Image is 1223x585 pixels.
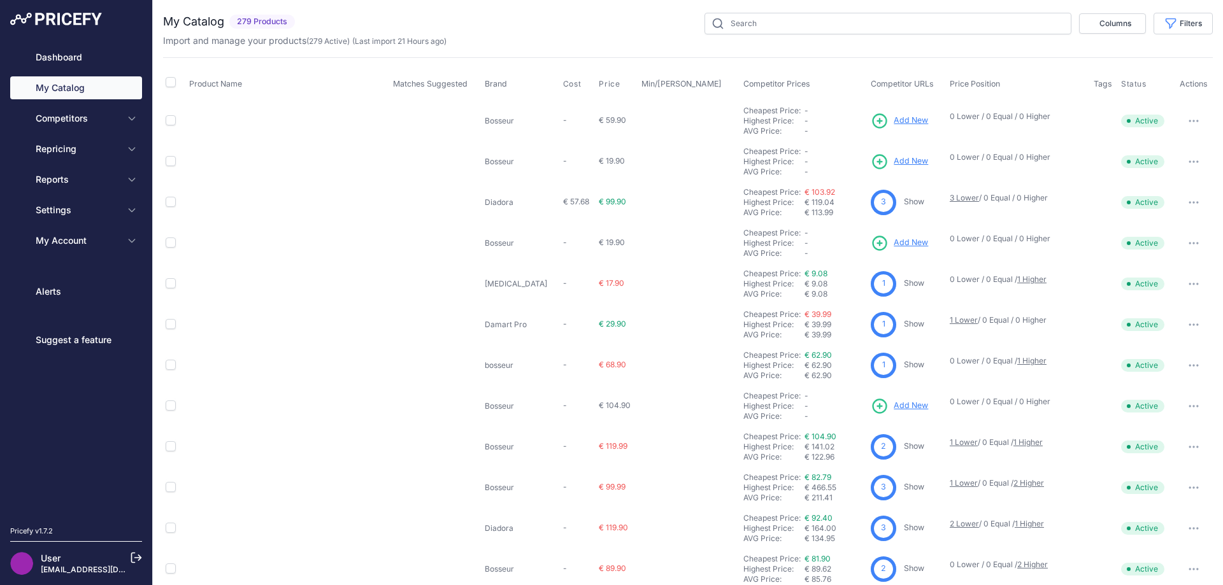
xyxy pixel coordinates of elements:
[805,330,866,340] div: € 39.99
[743,401,805,411] div: Highest Price:
[563,360,567,369] span: -
[950,519,979,528] a: 2 Lower
[894,237,928,249] span: Add New
[563,197,589,206] span: € 57.68
[950,437,1081,448] p: / 0 Equal /
[805,248,808,258] span: -
[805,238,808,248] span: -
[10,107,142,130] button: Competitors
[599,79,622,89] button: Price
[1121,441,1164,453] span: Active
[599,79,620,89] span: Price
[1079,13,1146,34] button: Columns
[950,315,1081,325] p: / 0 Equal / 0 Higher
[805,269,827,278] a: € 9.08
[485,442,557,452] p: Bosseur
[743,106,801,115] a: Cheapest Price:
[871,234,928,252] a: Add New
[950,274,1081,285] p: 0 Lower / 0 Equal /
[894,400,928,412] span: Add New
[1121,79,1147,89] span: Status
[743,452,805,462] div: AVG Price:
[704,13,1071,34] input: Search
[743,289,805,299] div: AVG Price:
[904,197,924,206] a: Show
[904,563,924,573] a: Show
[1121,481,1164,494] span: Active
[10,137,142,160] button: Repricing
[950,315,978,325] a: 1 Lower
[10,199,142,222] button: Settings
[950,79,1000,88] span: Price Position
[805,187,835,197] a: € 103.92
[1121,400,1164,412] span: Active
[805,167,808,176] span: -
[485,483,557,493] p: Bosseur
[743,442,805,452] div: Highest Price:
[743,513,801,523] a: Cheapest Price:
[805,157,808,166] span: -
[1180,79,1208,88] span: Actions
[805,320,831,329] span: € 39.99
[599,278,624,288] span: € 17.90
[563,237,567,247] span: -
[743,126,805,136] div: AVG Price:
[805,126,808,136] span: -
[485,279,557,289] p: [MEDICAL_DATA]
[36,112,119,125] span: Competitors
[743,228,801,237] a: Cheapest Price:
[163,13,224,31] h2: My Catalog
[599,115,626,125] span: € 59.90
[563,115,567,125] span: -
[805,208,866,218] div: € 113.99
[1121,196,1164,209] span: Active
[805,442,834,451] span: € 141.02
[904,278,924,288] a: Show
[599,360,626,369] span: € 68.90
[485,79,507,88] span: Brand
[950,560,1081,570] p: 0 Lower / 0 Equal /
[743,116,805,126] div: Highest Price:
[743,197,805,208] div: Highest Price:
[41,565,174,574] a: [EMAIL_ADDRESS][DOMAIN_NAME]
[485,401,557,411] p: Bosseur
[393,79,468,88] span: Matches Suggested
[563,482,567,491] span: -
[805,350,832,360] a: € 62.90
[36,204,119,216] span: Settings
[805,574,866,584] div: € 85.76
[882,278,885,290] span: 1
[805,411,808,421] span: -
[743,279,805,289] div: Highest Price:
[904,482,924,491] a: Show
[10,168,142,191] button: Reports
[563,79,581,89] span: Cost
[189,79,242,88] span: Product Name
[743,493,805,503] div: AVG Price:
[743,391,801,400] a: Cheapest Price:
[1121,115,1164,127] span: Active
[894,155,928,167] span: Add New
[1017,356,1047,365] a: 1 Higher
[805,279,827,288] span: € 9.08
[805,360,832,370] span: € 62.90
[743,432,801,441] a: Cheapest Price:
[950,193,979,202] a: 3 Lower
[599,441,627,451] span: € 119.99
[563,278,567,288] span: -
[871,79,934,88] span: Competitor URLs
[743,187,801,197] a: Cheapest Price:
[485,116,557,126] p: Bosseur
[805,533,866,544] div: € 134.95
[805,432,836,441] a: € 104.90
[805,513,833,523] a: € 92.40
[1121,522,1164,535] span: Active
[1121,359,1164,372] span: Active
[485,360,557,370] p: bosseur
[743,554,801,563] a: Cheapest Price:
[1121,155,1164,168] span: Active
[743,146,801,156] a: Cheapest Price:
[871,153,928,171] a: Add New
[599,156,625,166] span: € 19.90
[805,493,866,503] div: € 211.41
